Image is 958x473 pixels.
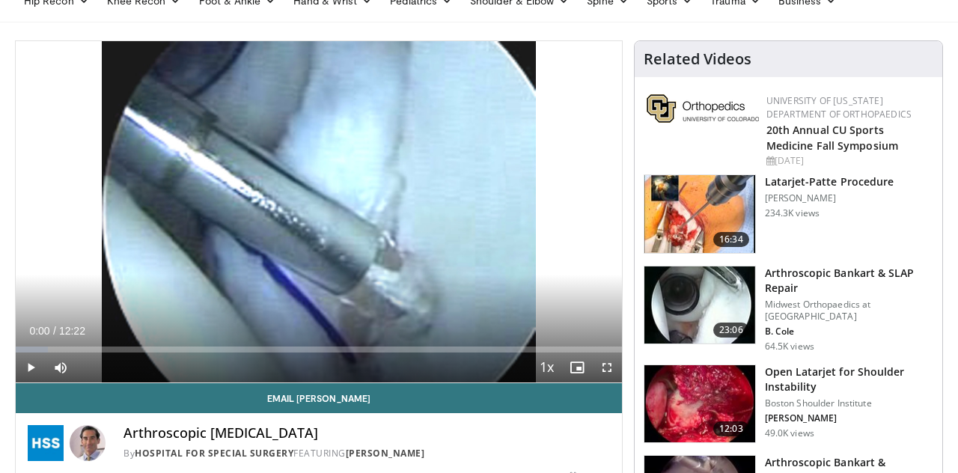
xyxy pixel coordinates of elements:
[765,266,933,296] h3: Arthroscopic Bankart & SLAP Repair
[765,299,933,323] p: Midwest Orthopaedics at [GEOGRAPHIC_DATA]
[765,427,814,439] p: 49.0K views
[765,192,894,204] p: [PERSON_NAME]
[123,425,610,442] h4: Arthroscopic [MEDICAL_DATA]
[644,266,755,344] img: cole_0_3.png.150x105_q85_crop-smart_upscale.jpg
[765,397,933,409] p: Boston Shoulder Institute
[16,383,622,413] a: Email [PERSON_NAME]
[765,412,933,424] p: [PERSON_NAME]
[28,425,64,461] img: Hospital for Special Surgery
[713,232,749,247] span: 16:34
[644,174,933,254] a: 16:34 Latarjet-Patte Procedure [PERSON_NAME] 234.3K views
[53,325,56,337] span: /
[70,425,106,461] img: Avatar
[713,323,749,338] span: 23:06
[592,353,622,382] button: Fullscreen
[647,94,759,123] img: 355603a8-37da-49b6-856f-e00d7e9307d3.png.150x105_q85_autocrop_double_scale_upscale_version-0.2.png
[765,341,814,353] p: 64.5K views
[765,174,894,189] h3: Latarjet-Patte Procedure
[562,353,592,382] button: Enable picture-in-picture mode
[765,364,933,394] h3: Open Latarjet for Shoulder Instability
[766,154,930,168] div: [DATE]
[644,365,755,443] img: 944938_3.png.150x105_q85_crop-smart_upscale.jpg
[765,207,820,219] p: 234.3K views
[346,447,425,460] a: [PERSON_NAME]
[644,364,933,444] a: 12:03 Open Latarjet for Shoulder Instability Boston Shoulder Institute [PERSON_NAME] 49.0K views
[59,325,85,337] span: 12:22
[135,447,293,460] a: Hospital for Special Surgery
[713,421,749,436] span: 12:03
[16,353,46,382] button: Play
[765,326,933,338] p: B. Cole
[644,175,755,253] img: 617583_3.png.150x105_q85_crop-smart_upscale.jpg
[16,41,622,383] video-js: Video Player
[644,50,751,68] h4: Related Videos
[16,347,622,353] div: Progress Bar
[29,325,49,337] span: 0:00
[766,94,912,120] a: University of [US_STATE] Department of Orthopaedics
[644,266,933,353] a: 23:06 Arthroscopic Bankart & SLAP Repair Midwest Orthopaedics at [GEOGRAPHIC_DATA] B. Cole 64.5K ...
[46,353,76,382] button: Mute
[123,447,610,460] div: By FEATURING
[532,353,562,382] button: Playback Rate
[766,123,898,153] a: 20th Annual CU Sports Medicine Fall Symposium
